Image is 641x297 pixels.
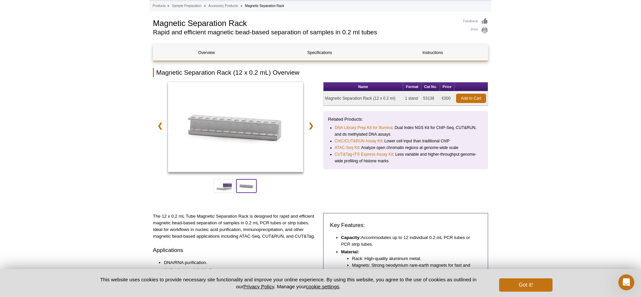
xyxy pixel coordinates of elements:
td: 53138 [421,91,440,106]
li: Magnetic Separation Rack [245,4,284,8]
li: : Lower cell input than traditional ChIP [335,138,477,144]
a: ChIC/CUT&RUN Assay Kit [335,138,382,144]
li: » [240,4,242,8]
a: Instructions [379,45,486,61]
a: ATAC-Seq Kit [335,144,359,151]
img: Magnetic Rack [168,82,303,172]
h3: Applications [153,246,318,254]
li: : Dual Index NGS Kit for ChIP-Seq, CUT&RUN, and ds methylated DNA assays [335,124,477,138]
li: : Analyze open chromatin regions at genome-wide scale [335,144,477,151]
a: Sample Preparation [172,3,201,9]
a: CUT&Tag-IT® Express Assay Kit [335,151,393,158]
th: Cat No. [421,82,440,91]
p: The 12 x 0.2 mL Tube Magnetic Separation Rack is designed for rapid and efficient magnetic bead-b... [153,213,318,240]
a: Add to Cart [456,94,486,103]
a: Privacy Policy [243,284,274,289]
td: Magnetic Separation Rack (12 x 0.2 ml) [324,91,403,106]
h2: Magnetic Separation Rack (12 x 0.2 mL) Overview [153,68,488,77]
strong: Capacity: [341,235,361,240]
a: Print [463,27,488,34]
li: : Less variable and higher-throughput genome-wide profiling of histone marks [335,151,477,164]
li: DNA/RNA purification. [164,259,311,266]
th: Format [403,82,421,91]
p: This website uses cookies to provide necessary site functionality and improve your online experie... [88,276,488,290]
iframe: Intercom live chat [618,274,634,290]
p: Related Products: [328,116,483,123]
li: Accommodates up to 12 individual 0.2 mL PCR tubes or PCR strip tubes. [341,234,475,248]
th: Price [440,82,454,91]
td: 1 stand [403,91,421,106]
h3: Key Features: [330,221,481,229]
a: Feedback [463,18,488,25]
a: Specifications [266,45,373,61]
a: DNA Library Prep Kit for Illumina [335,124,393,131]
li: Antibody or protein binding assays. [164,267,311,274]
li: » [204,4,206,8]
a: ❯ [304,118,318,133]
th: Name [324,82,403,91]
a: Products [153,3,166,9]
li: Rack: High-quality aluminum metal. [352,255,475,262]
a: ❮ [153,118,167,133]
strong: Material: [341,249,359,254]
button: Got it! [499,278,553,292]
h1: Magnetic Separation Rack [153,18,456,28]
li: Magnets: Strong neodymium rare-earth magnets for fast and efficient bead capture. [352,262,475,275]
a: Overview [153,45,260,61]
td: €300 [440,91,454,106]
button: cookie settings [306,284,339,289]
a: Accessory Products [208,3,238,9]
a: Magnetic Rack [168,82,303,174]
li: » [167,4,169,8]
h2: Rapid and efficient magnetic bead-based separation of samples in 0.2 ml tubes [153,29,456,35]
